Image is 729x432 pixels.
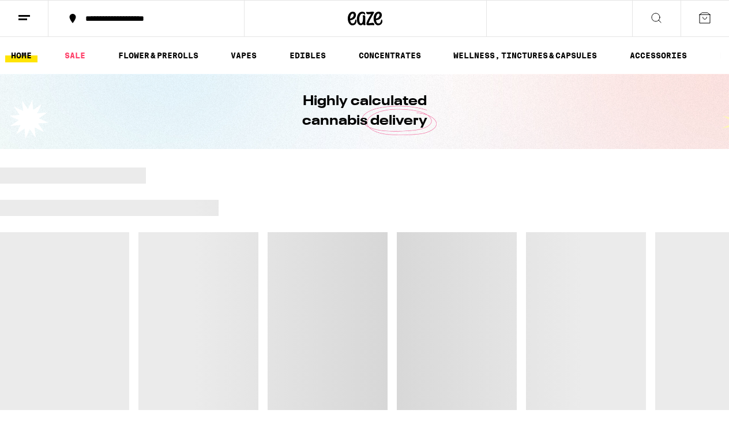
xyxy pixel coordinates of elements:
a: EDIBLES [284,49,332,62]
h1: Highly calculated cannabis delivery [269,92,460,131]
a: ACCESSORIES [624,49,693,62]
a: VAPES [225,49,262,62]
a: CONCENTRATES [353,49,427,62]
a: HOME [5,49,37,62]
a: SALE [59,49,91,62]
span: Help [27,8,50,18]
a: FLOWER & PREROLLS [112,49,204,62]
a: WELLNESS, TINCTURES & CAPSULES [448,49,603,62]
